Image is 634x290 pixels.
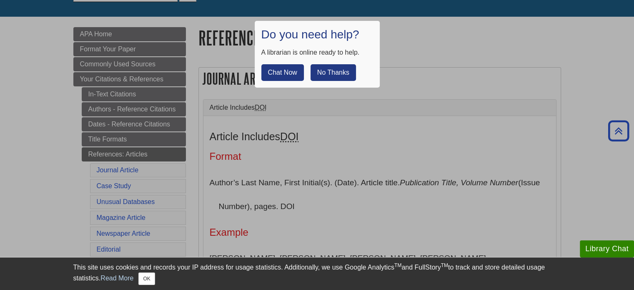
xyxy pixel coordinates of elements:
[394,262,401,268] sup: TM
[261,28,373,42] h1: Do you need help?
[311,64,356,81] button: No Thanks
[261,48,373,58] div: A librarian is online ready to help.
[73,262,561,285] div: This site uses cookies and records your IP address for usage statistics. Additionally, we use Goo...
[100,275,133,282] a: Read More
[580,240,634,257] button: Library Chat
[441,262,448,268] sup: TM
[261,64,304,81] button: Chat Now
[138,272,155,285] button: Close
